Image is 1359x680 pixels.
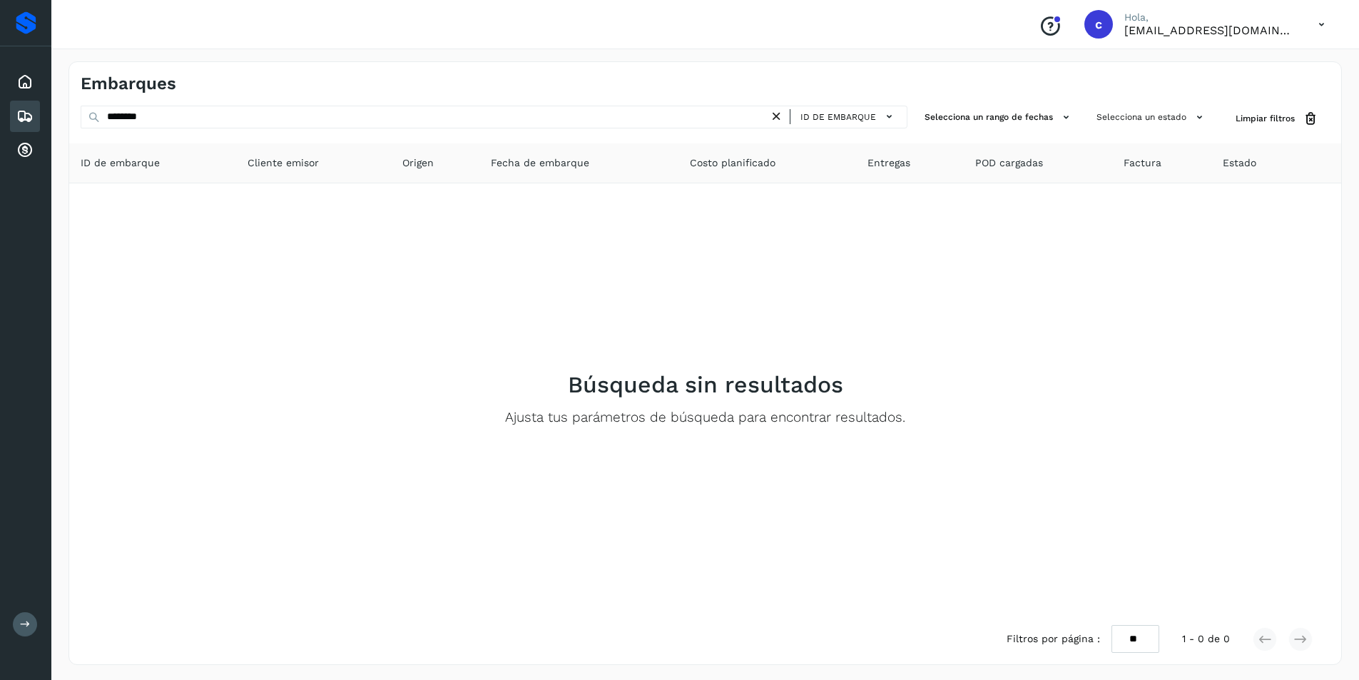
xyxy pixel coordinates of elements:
[505,410,905,426] p: Ajusta tus parámetros de búsqueda para encontrar resultados.
[1124,156,1161,171] span: Factura
[402,156,434,171] span: Origen
[867,156,910,171] span: Entregas
[81,73,176,94] h4: Embarques
[568,371,843,398] h2: Búsqueda sin resultados
[1091,106,1213,129] button: Selecciona un estado
[919,106,1079,129] button: Selecciona un rango de fechas
[81,156,160,171] span: ID de embarque
[796,106,901,127] button: ID de embarque
[690,156,775,171] span: Costo planificado
[1224,106,1330,132] button: Limpiar filtros
[1007,631,1100,646] span: Filtros por página :
[800,111,876,123] span: ID de embarque
[1223,156,1256,171] span: Estado
[1236,112,1295,125] span: Limpiar filtros
[10,135,40,166] div: Cuentas por cobrar
[1124,11,1296,24] p: Hola,
[248,156,319,171] span: Cliente emisor
[1182,631,1230,646] span: 1 - 0 de 0
[491,156,589,171] span: Fecha de embarque
[1124,24,1296,37] p: carlosvazqueztgc@gmail.com
[975,156,1043,171] span: POD cargadas
[10,101,40,132] div: Embarques
[10,66,40,98] div: Inicio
